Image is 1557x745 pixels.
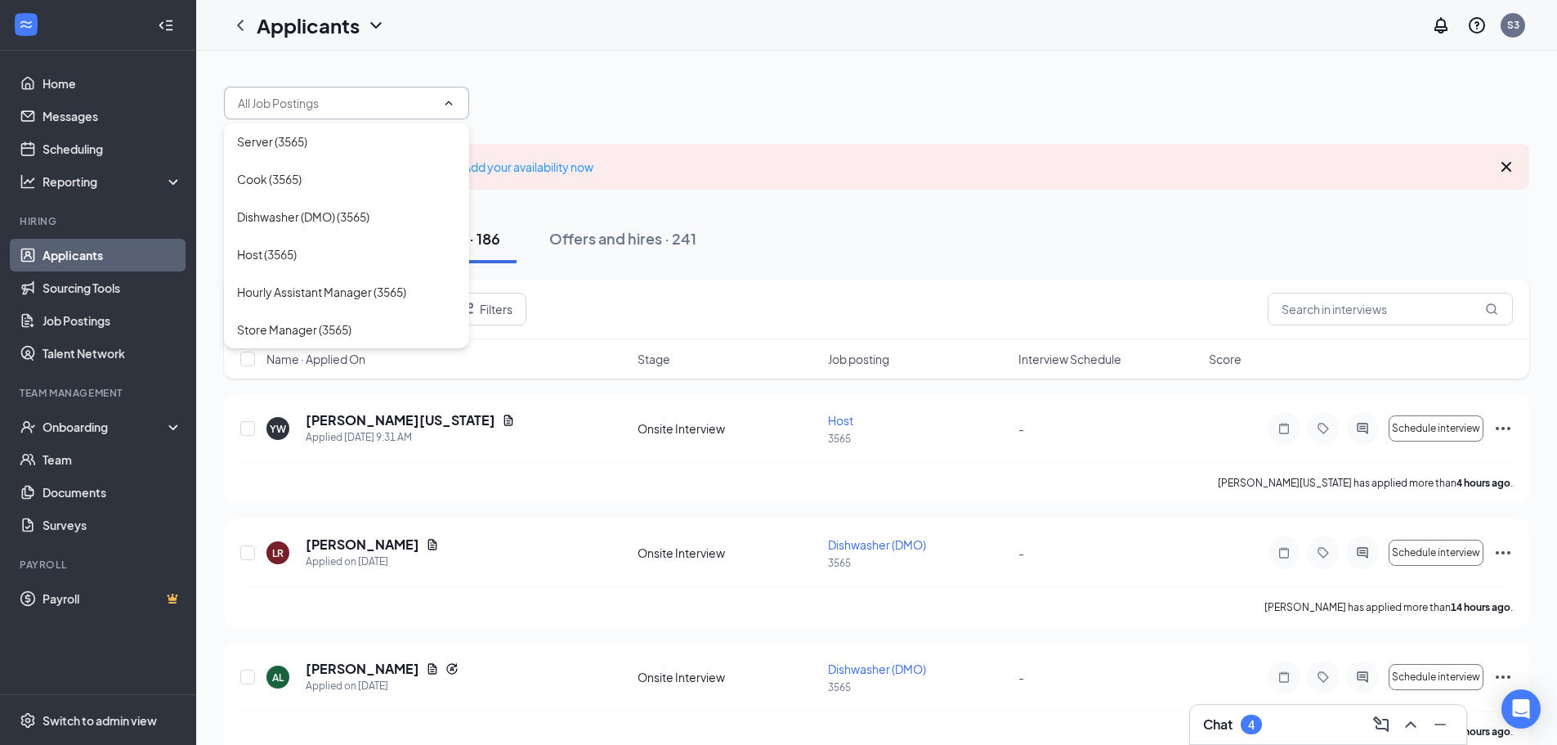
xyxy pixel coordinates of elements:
svg: ChevronUp [1401,715,1421,734]
svg: ComposeMessage [1371,715,1391,734]
input: Search in interviews [1268,293,1513,325]
div: Dishwasher (DMO) (3565) [237,208,369,226]
svg: Collapse [158,17,174,34]
p: 3565 [828,556,1009,570]
svg: Tag [1313,671,1333,684]
div: Payroll [20,558,179,572]
svg: ActiveChat [1353,671,1372,684]
div: Applied [DATE] 9:31 AM [306,429,515,446]
div: AL [272,671,284,684]
b: 4 hours ago [1456,477,1510,489]
a: Team [43,443,182,476]
div: LR [272,546,284,560]
a: Scheduling [43,132,182,165]
div: Open Intercom Messenger [1501,689,1541,729]
span: - [1018,545,1024,560]
div: Reporting [43,173,183,190]
a: Messages [43,100,182,132]
span: Schedule interview [1392,671,1480,683]
h5: [PERSON_NAME] [306,660,419,678]
svg: Reapply [445,662,459,675]
svg: Analysis [20,173,36,190]
div: 4 [1248,718,1255,732]
svg: MagnifyingGlass [1485,303,1498,316]
p: [PERSON_NAME] has applied more than . [1264,600,1513,614]
button: Filter Filters [443,293,526,325]
svg: Note [1274,422,1294,435]
svg: Tag [1313,546,1333,559]
div: Store Manager (3565) [237,321,351,339]
a: Surveys [43,509,182,541]
span: Dishwasher (DMO) [828,537,926,552]
p: 3565 [828,680,1009,694]
div: Onsite Interview [638,545,818,561]
div: Onboarding [43,419,168,435]
button: Minimize [1427,711,1453,738]
div: Cook (3565) [237,170,302,188]
svg: Document [426,662,439,675]
svg: ChevronDown [366,16,386,35]
svg: Settings [20,712,36,729]
input: All Job Postings [238,94,436,112]
span: Host [828,413,853,428]
a: Job Postings [43,304,182,337]
svg: ChevronUp [442,96,455,110]
h5: [PERSON_NAME] [306,536,419,554]
div: Onsite Interview [638,669,818,685]
svg: Notifications [1431,16,1451,35]
svg: Document [426,538,439,551]
span: - [1018,421,1024,436]
svg: Ellipses [1493,667,1513,687]
div: Offers and hires · 241 [549,228,696,249]
svg: ActiveChat [1353,546,1372,559]
span: - [1018,670,1024,684]
div: YW [270,422,286,436]
div: Server (3565) [237,132,307,150]
span: Score [1209,351,1242,367]
h3: Chat [1203,716,1233,734]
svg: Minimize [1430,715,1450,734]
svg: ChevronLeft [230,16,250,35]
a: Documents [43,476,182,509]
svg: QuestionInfo [1467,16,1487,35]
svg: Document [502,414,515,427]
span: Dishwasher (DMO) [828,662,926,676]
div: Applied on [DATE] [306,678,459,694]
svg: Ellipses [1493,543,1513,563]
button: ComposeMessage [1368,711,1394,738]
svg: Cross [1497,157,1516,177]
svg: WorkstreamLogo [18,16,34,33]
span: Schedule interview [1392,547,1480,559]
button: Schedule interview [1389,664,1483,690]
b: 14 hours ago [1451,601,1510,613]
button: Schedule interview [1389,540,1483,566]
div: Host (3565) [237,245,297,263]
svg: ActiveChat [1353,422,1372,435]
svg: Ellipses [1493,419,1513,438]
span: Stage [638,351,670,367]
div: Onsite Interview [638,420,818,437]
div: S3 [1507,18,1519,32]
span: Schedule interview [1392,423,1480,434]
p: [PERSON_NAME][US_STATE] has applied more than . [1218,476,1513,490]
span: Interview Schedule [1018,351,1121,367]
svg: UserCheck [20,419,36,435]
button: Schedule interview [1389,415,1483,442]
div: Hiring [20,214,179,228]
svg: Note [1274,546,1294,559]
h5: [PERSON_NAME][US_STATE] [306,411,495,429]
div: Applied on [DATE] [306,554,439,570]
svg: Tag [1313,422,1333,435]
div: Team Management [20,386,179,400]
a: Add your availability now [463,159,593,174]
div: Switch to admin view [43,712,157,729]
h1: Applicants [257,11,360,39]
b: 16 hours ago [1451,725,1510,738]
a: PayrollCrown [43,582,182,615]
a: Sourcing Tools [43,272,182,304]
svg: Note [1274,671,1294,684]
span: Job posting [828,351,889,367]
span: Name · Applied On [266,351,365,367]
button: ChevronUp [1398,711,1424,738]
